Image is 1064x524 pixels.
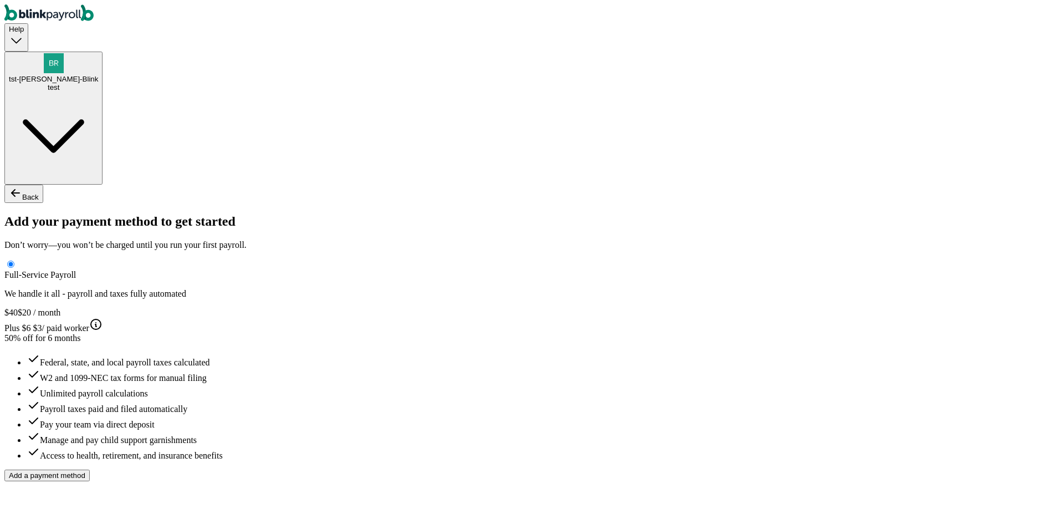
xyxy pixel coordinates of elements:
span: $20 / month [18,308,60,317]
span: Payroll taxes paid and filed automatically [40,404,187,414]
span: W2 and 1099-NEC tax forms for manual filing [40,373,207,383]
span: Unlimited payroll calculations [40,389,148,398]
span: Full-Service Payroll [4,270,76,279]
nav: Global [4,4,1060,23]
span: Help [9,25,24,33]
span: $ 40 [4,308,18,317]
button: Add a payment method [4,470,90,481]
span: tst-[PERSON_NAME]-Blink [9,75,98,83]
span: Pay your team via direct deposit [40,420,155,429]
h2: Add your payment method to get started [4,214,1060,229]
div: radio-group [4,259,1060,461]
p: We handle it all - payroll and taxes fully automated [4,289,1060,299]
button: Help [4,23,28,52]
p: Don’t worry—you won’t be charged until you run your first payroll. [4,240,1060,250]
span: 50% off for 6 months [4,333,80,343]
span: Manage and pay child support garnishments [40,435,197,445]
div: test [9,83,98,91]
span: Plus $ 3 / paid worker [4,323,89,333]
span: Federal, state, and local payroll taxes calculated [40,358,210,367]
span: Access to health, retirement, and insurance benefits [40,451,223,460]
button: tst-[PERSON_NAME]-Blinktest [4,52,103,184]
span: $ 6 [22,323,31,333]
input: Full-Service Payroll [7,261,14,268]
button: Back [4,185,43,203]
iframe: Chat Widget [879,404,1064,524]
